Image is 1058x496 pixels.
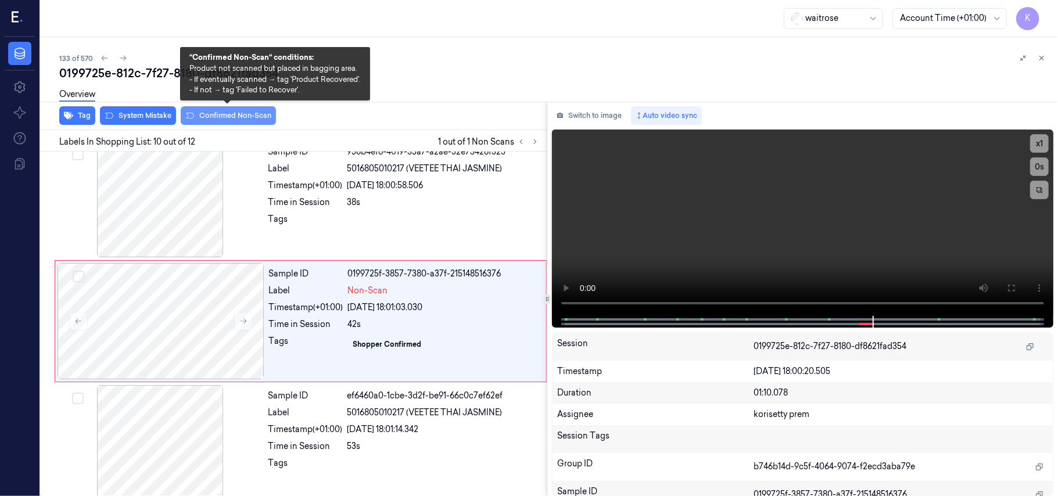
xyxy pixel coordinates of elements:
[268,146,343,158] div: Sample ID
[72,149,84,160] button: Select row
[269,301,343,314] div: Timestamp (+01:00)
[557,365,754,378] div: Timestamp
[59,88,95,102] a: Overview
[557,387,754,399] div: Duration
[557,337,754,356] div: Session
[348,318,539,330] div: 42s
[268,440,343,452] div: Time in Session
[347,423,540,436] div: [DATE] 18:01:14.342
[268,213,343,232] div: Tags
[754,408,1048,420] div: korisetty prem
[269,318,343,330] div: Time in Session
[347,163,503,175] span: 5016805010217 (VEETEE THAI JASMINE)
[269,285,343,297] div: Label
[73,271,84,282] button: Select row
[754,461,915,473] span: b746b14d-9c5f-4064-9074-f2ecd3aba79e
[268,390,343,402] div: Sample ID
[631,106,702,125] button: Auto video sync
[347,440,540,452] div: 53s
[347,390,540,402] div: ef6460a0-1cbe-3d2f-be91-66c0c7ef62ef
[59,106,95,125] button: Tag
[348,268,539,280] div: 0199725f-3857-7380-a37f-215148516376
[269,335,343,354] div: Tags
[754,387,1048,399] div: 01:10.078
[353,339,422,350] div: Shopper Confirmed
[1030,157,1049,176] button: 0s
[348,301,539,314] div: [DATE] 18:01:03.030
[557,408,754,420] div: Assignee
[59,136,195,148] span: Labels In Shopping List: 10 out of 12
[100,106,176,125] button: System Mistake
[557,430,754,448] div: Session Tags
[347,196,540,209] div: 38s
[347,146,540,158] div: 958b4ef6-4019-35a7-a2ae-32e73428f323
[268,196,343,209] div: Time in Session
[347,407,503,419] span: 5016805010217 (VEETEE THAI JASMINE)
[268,407,343,419] div: Label
[557,458,754,476] div: Group ID
[552,106,626,125] button: Switch to image
[1016,7,1039,30] button: K
[347,179,540,192] div: [DATE] 18:00:58.506
[754,365,1048,378] div: [DATE] 18:00:20.505
[59,65,1049,81] div: 0199725e-812c-7f27-8180-df8621fad354
[348,285,388,297] span: Non-Scan
[268,457,343,476] div: Tags
[72,393,84,404] button: Select row
[181,106,276,125] button: Confirmed Non-Scan
[269,268,343,280] div: Sample ID
[268,163,343,175] div: Label
[754,340,906,353] span: 0199725e-812c-7f27-8180-df8621fad354
[268,179,343,192] div: Timestamp (+01:00)
[59,53,93,63] span: 133 of 570
[438,135,542,149] span: 1 out of 1 Non Scans
[1030,134,1049,153] button: x1
[268,423,343,436] div: Timestamp (+01:00)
